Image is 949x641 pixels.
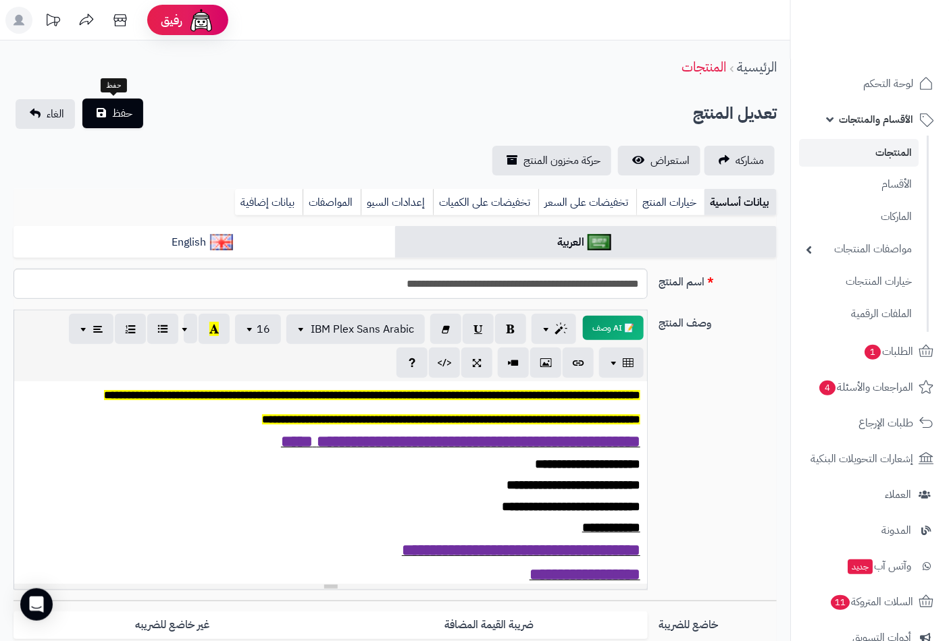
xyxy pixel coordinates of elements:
[112,105,132,121] span: حفظ
[818,378,913,397] span: المراجعات والأسئلة
[799,267,919,296] a: خيارات المنتجات
[863,74,913,93] span: لوحة التحكم
[101,78,127,93] div: حفظ
[311,321,414,337] span: IBM Plex Sans Arabic
[863,342,913,361] span: الطلبات
[16,99,75,129] a: الغاء
[799,514,941,547] a: المدونة
[799,67,941,100] a: لوحة التحكم
[538,189,636,216] a: تخفيضات على السعر
[737,57,777,77] a: الرئيسية
[14,611,330,639] label: غير خاضع للضريبه
[235,189,303,216] a: بيانات إضافية
[799,300,919,329] a: الملفات الرقمية
[799,550,941,582] a: وآتس آبجديد
[848,559,873,574] span: جديد
[286,314,425,344] button: IBM Plex Sans Arabic
[653,269,782,290] label: اسم المنتج
[704,189,777,216] a: بيانات أساسية
[799,202,919,231] a: الماركات
[583,316,644,340] button: 📝 AI وصف
[210,234,234,250] img: English
[865,345,881,360] span: 1
[235,314,281,344] button: 16
[82,99,143,128] button: حفظ
[395,226,777,259] a: العربية
[331,611,648,639] label: ضريبة القيمة المضافة
[492,146,611,175] a: حركة مخزون المنتج
[618,146,700,175] a: استعراض
[257,321,270,337] span: 16
[636,189,704,216] a: خيارات المنتج
[161,12,182,28] span: رفيق
[650,152,690,169] span: استعراض
[14,226,395,259] a: English
[799,586,941,618] a: السلات المتروكة11
[47,106,64,122] span: الغاء
[653,310,782,331] label: وصف المنتج
[188,7,215,34] img: ai-face.png
[811,449,913,468] span: إشعارات التحويلات البنكية
[799,235,919,264] a: مواصفات المنتجات
[433,189,538,216] a: تخفيضات على الكميات
[704,146,775,175] a: مشاركه
[819,381,836,395] span: 4
[736,152,764,169] span: مشاركه
[653,611,782,633] label: خاضع للضريبة
[20,588,53,621] div: Open Intercom Messenger
[881,521,911,540] span: المدونة
[846,557,911,576] span: وآتس آب
[682,57,726,77] a: المنتجات
[829,592,913,611] span: السلات المتروكة
[799,139,919,167] a: المنتجات
[693,100,777,128] h2: تعديل المنتج
[361,189,433,216] a: إعدادات السيو
[799,170,919,199] a: الأقسام
[885,485,911,504] span: العملاء
[799,443,941,475] a: إشعارات التحويلات البنكية
[799,478,941,511] a: العملاء
[799,371,941,403] a: المراجعات والأسئلة4
[858,414,913,433] span: طلبات الإرجاع
[799,407,941,439] a: طلبات الإرجاع
[303,189,361,216] a: المواصفات
[799,335,941,368] a: الطلبات1
[523,152,600,169] span: حركة مخزون المنتج
[839,110,913,129] span: الأقسام والمنتجات
[588,234,611,250] img: العربية
[36,7,70,37] a: تحديثات المنصة
[831,595,850,610] span: 11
